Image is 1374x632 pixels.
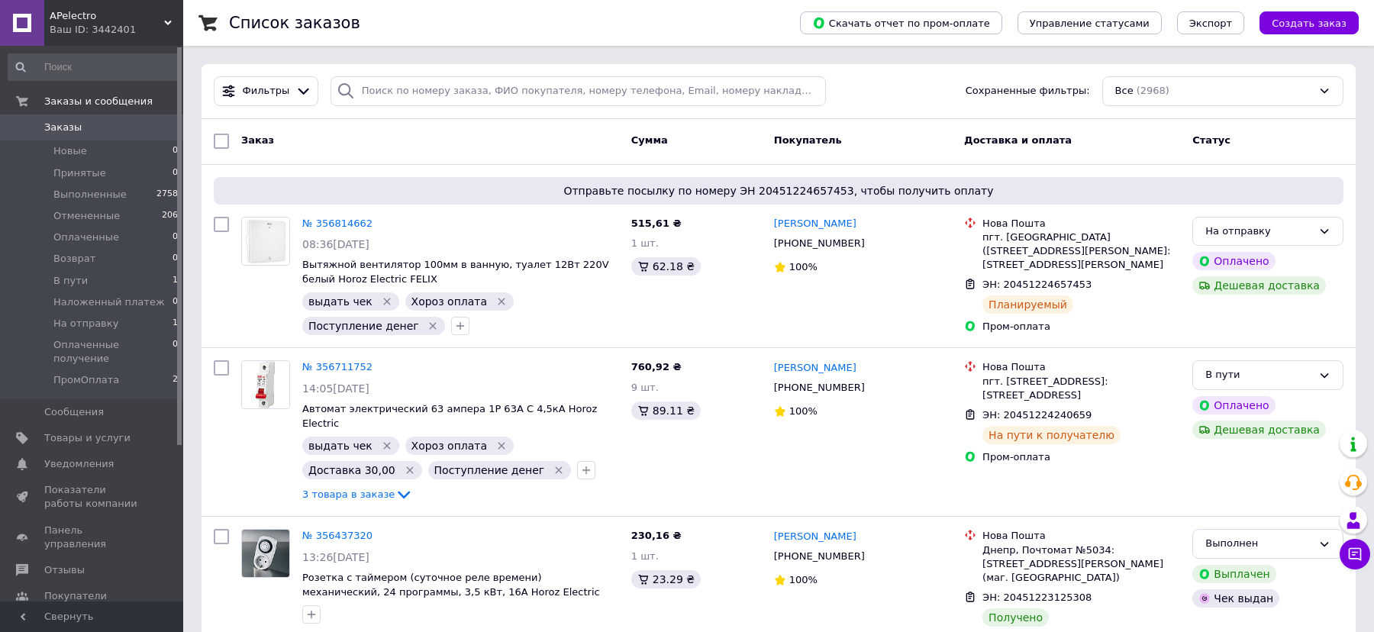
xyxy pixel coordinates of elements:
[800,11,1002,34] button: Скачать отчет по пром-оплате
[982,543,1180,585] div: Днепр, Почтомат №5034: [STREET_ADDRESS][PERSON_NAME] (маг. [GEOGRAPHIC_DATA])
[44,483,141,511] span: Показатели работы компании
[381,440,393,452] svg: Удалить метку
[229,14,360,32] h1: Список заказов
[404,464,416,476] svg: Удалить метку
[302,551,369,563] span: 13:26[DATE]
[44,457,114,471] span: Уведомления
[173,274,178,288] span: 1
[53,338,173,366] span: Оплаченные получение
[631,401,701,420] div: 89.11 ₴
[411,440,487,452] span: Хороз оплата
[982,409,1092,421] span: ЭН: 20451224240659
[774,134,842,146] span: Покупатель
[982,608,1049,627] div: Получено
[173,373,178,387] span: 2
[173,144,178,158] span: 0
[1205,224,1312,240] div: На отправку
[774,530,856,544] a: [PERSON_NAME]
[53,317,118,331] span: На отправку
[427,320,439,332] svg: Удалить метку
[44,95,153,108] span: Заказы и сообщения
[50,23,183,37] div: Ваш ID: 3442401
[774,361,856,376] a: [PERSON_NAME]
[982,529,1180,543] div: Нова Пошта
[173,338,178,366] span: 0
[789,261,818,272] span: 100%
[631,570,701,588] div: 23.29 ₴
[302,259,609,285] a: Вытяжной вентилятор 100мм в ванную, туалет 12Вт 220V белый Horoz Electric FELIX
[302,572,600,611] span: Розетка с таймером (суточное реле времени) механический, 24 программы, 3,5 кВт, 16А Horoz Electri...
[553,464,565,476] svg: Удалить метку
[53,209,120,223] span: Отмененные
[302,489,413,500] a: 3 товара в заказе
[631,361,682,372] span: 760,92 ₴
[173,295,178,309] span: 0
[982,279,1092,290] span: ЭН: 20451224657453
[381,295,393,308] svg: Удалить метку
[982,231,1180,272] div: пгт. [GEOGRAPHIC_DATA] ([STREET_ADDRESS][PERSON_NAME]: [STREET_ADDRESS][PERSON_NAME]
[1244,17,1359,28] a: Создать заказ
[241,360,290,409] a: Фото товару
[308,320,419,332] span: Поступление денег
[331,76,826,106] input: Поиск по номеру заказа, ФИО покупателя, номеру телефона, Email, номеру накладной
[1205,536,1312,552] div: Выполнен
[253,361,279,408] img: Фото товару
[774,217,856,231] a: [PERSON_NAME]
[53,373,119,387] span: ПромОплата
[1192,589,1279,608] div: Чек выдан
[243,84,290,98] span: Фильтры
[173,252,178,266] span: 0
[411,295,487,308] span: Хороз оплата
[631,257,701,276] div: 62.18 ₴
[44,405,104,419] span: Сообщения
[982,592,1092,603] span: ЭН: 20451223125308
[53,252,95,266] span: Возврат
[1192,276,1326,295] div: Дешевая доставка
[1192,421,1326,439] div: Дешевая доставка
[242,218,289,265] img: Фото товару
[789,574,818,585] span: 100%
[302,403,597,429] a: Автомат электрический 63 ампера 1Р 63А C 4,5кА Horoz Electric
[53,188,127,202] span: Выполненные
[53,166,106,180] span: Принятые
[308,440,373,452] span: выдать чек
[774,237,865,249] span: [PHONE_NUMBER]
[302,238,369,250] span: 08:36[DATE]
[302,218,373,229] a: № 356814662
[308,464,395,476] span: Доставка 30,00
[631,530,682,541] span: 230,16 ₴
[982,320,1180,334] div: Пром-оплата
[241,529,290,578] a: Фото товару
[631,237,659,249] span: 1 шт.
[1272,18,1347,29] span: Создать заказ
[1137,85,1169,96] span: (2968)
[173,166,178,180] span: 0
[1192,134,1230,146] span: Статус
[1340,539,1370,569] button: Чат с покупателем
[1177,11,1244,34] button: Экспорт
[495,295,508,308] svg: Удалить метку
[162,209,178,223] span: 206
[53,231,119,244] span: Оплаченные
[302,382,369,395] span: 14:05[DATE]
[982,426,1121,444] div: На пути к получателю
[1259,11,1359,34] button: Создать заказ
[966,84,1090,98] span: Сохраненные фильтры:
[50,9,164,23] span: APelectro
[220,183,1337,198] span: Отправьте посылку по номеру ЭН 20451224657453, чтобы получить оплату
[44,121,82,134] span: Заказы
[173,231,178,244] span: 0
[1189,18,1232,29] span: Экспорт
[302,530,373,541] a: № 356437320
[241,217,290,266] a: Фото товару
[44,431,131,445] span: Товары и услуги
[1018,11,1162,34] button: Управление статусами
[631,550,659,562] span: 1 шт.
[44,524,141,551] span: Панель управления
[495,440,508,452] svg: Удалить метку
[242,530,289,577] img: Фото товару
[156,188,178,202] span: 2758
[1030,18,1150,29] span: Управление статусами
